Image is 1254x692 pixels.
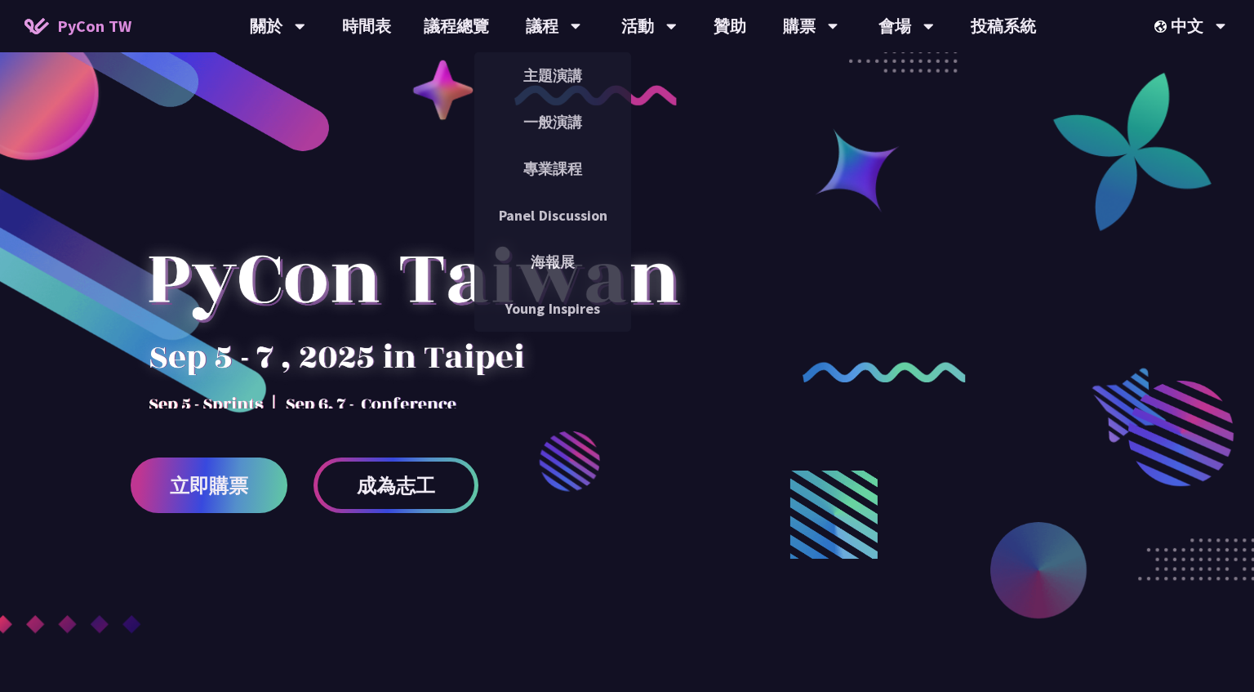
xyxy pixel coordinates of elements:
a: 專業課程 [474,150,631,188]
span: 立即購票 [170,475,248,496]
span: 成為志工 [357,475,435,496]
img: Home icon of PyCon TW 2025 [24,18,49,34]
img: Locale Icon [1154,20,1171,33]
a: 成為志工 [313,458,478,513]
span: PyCon TW [57,14,131,38]
a: Panel Discussion [474,196,631,234]
img: curly-2.e802c9f.png [803,362,966,382]
a: 海報展 [474,243,631,281]
a: PyCon TW [8,6,148,47]
a: Young Inspires [474,289,631,328]
a: 立即購票 [131,458,287,513]
a: 主題演講 [474,56,631,95]
a: 一般演講 [474,103,631,141]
